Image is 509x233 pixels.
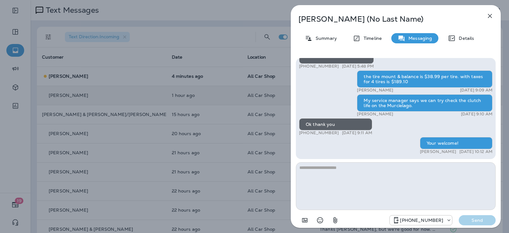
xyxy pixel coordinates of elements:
[357,88,393,93] p: [PERSON_NAME]
[299,118,372,130] div: Ok thank you
[357,112,393,117] p: [PERSON_NAME]
[357,70,492,88] div: the tire mount & balance is $38.99 per tire. with taxes for 4 tires is $189.10
[342,64,374,69] p: [DATE] 5:48 PM
[299,64,339,69] p: [PHONE_NUMBER]
[460,88,492,93] p: [DATE] 9:09 AM
[314,214,326,227] button: Select an emoji
[298,214,311,227] button: Add in a premade template
[400,218,443,223] p: [PHONE_NUMBER]
[357,94,492,112] div: My service manager says we can try check the clutch life on the Murcielago.
[312,36,337,41] p: Summary
[298,15,472,24] p: [PERSON_NAME] (No Last Name)
[420,137,492,149] div: Your welcome!
[456,36,474,41] p: Details
[461,112,492,117] p: [DATE] 9:10 AM
[459,149,492,154] p: [DATE] 10:12 AM
[420,149,456,154] p: [PERSON_NAME]
[390,216,452,224] div: +1 (689) 265-4479
[405,36,432,41] p: Messaging
[360,36,382,41] p: Timeline
[342,130,372,135] p: [DATE] 9:11 AM
[299,130,339,135] p: [PHONE_NUMBER]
